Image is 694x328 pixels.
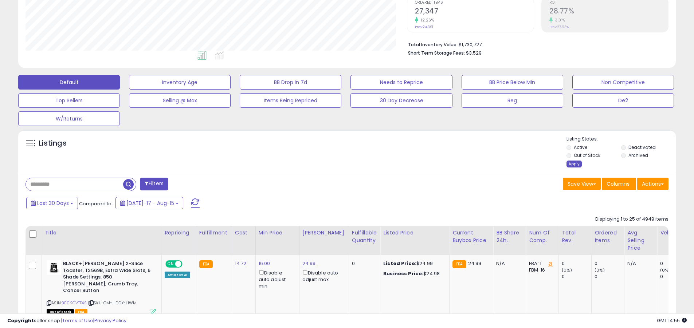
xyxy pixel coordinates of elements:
a: 16.00 [259,260,270,267]
div: FBM: 16 [529,267,553,273]
div: $24.99 [383,260,444,267]
div: Fulfillment [199,229,229,237]
button: Actions [637,178,668,190]
div: 0 [660,260,690,267]
h2: 28.77% [549,7,668,17]
div: Disable auto adjust max [302,269,343,283]
b: Short Term Storage Fees: [408,50,465,56]
label: Out of Stock [574,152,600,158]
small: FBA [199,260,213,268]
strong: Copyright [7,317,34,324]
div: Displaying 1 to 25 of 4949 items [595,216,668,223]
div: N/A [627,260,651,267]
div: seller snap | | [7,317,126,324]
li: $1,730,727 [408,40,663,48]
div: Apply [566,161,582,167]
small: Prev: 24,361 [415,25,433,29]
button: Default [18,75,120,90]
img: 31n2RYzJIbL._SL40_.jpg [47,260,61,275]
div: Amazon AI [165,272,190,278]
label: Archived [628,152,648,158]
div: 0 [562,260,591,267]
button: Needs to Reprice [350,75,452,90]
button: De2 [572,93,674,108]
div: 0 [660,273,690,280]
span: Ordered Items [415,1,534,5]
div: Listed Price [383,229,446,237]
small: FBA [452,260,466,268]
span: $3,529 [466,50,482,56]
button: [DATE]-17 - Aug-15 [115,197,183,209]
small: (0%) [595,267,605,273]
span: Compared to: [79,200,113,207]
div: BB Share 24h. [496,229,523,244]
small: 12.26% [418,17,434,23]
button: Columns [602,178,636,190]
button: BB Price Below Min [462,75,563,90]
div: Disable auto adjust min [259,269,294,290]
div: [PERSON_NAME] [302,229,346,237]
label: Active [574,144,587,150]
a: Privacy Policy [94,317,126,324]
p: Listing States: [566,136,676,143]
button: 30 Day Decrease [350,93,452,108]
b: Business Price: [383,270,423,277]
div: Title [45,229,158,237]
div: FBA: 1 [529,260,553,267]
b: BLACK+[PERSON_NAME] 2-Slice Toaster, T2569B, Extra Wide Slots, 6 Shade Settings, 850 [PERSON_NAME... [63,260,152,296]
span: ON [166,261,175,267]
small: 3.01% [553,17,565,23]
div: Min Price [259,229,296,237]
div: Velocity [660,229,687,237]
div: Avg Selling Price [627,229,654,252]
div: Num of Comp. [529,229,556,244]
div: 0 [562,273,591,280]
label: Deactivated [628,144,656,150]
button: Selling @ Max [129,93,231,108]
div: Current Buybox Price [452,229,490,244]
span: OFF [181,261,193,267]
span: [DATE]-17 - Aug-15 [126,199,174,207]
div: 0 [595,260,624,267]
div: Ordered Items [595,229,621,244]
small: (0%) [660,267,670,273]
b: Listed Price: [383,260,416,267]
a: B002CVTT4S [62,300,87,306]
span: | SKU: OM-HDDK-L1WM [88,300,137,306]
button: Top Sellers [18,93,120,108]
span: Columns [607,180,630,187]
span: ROI [549,1,668,5]
button: BB Drop in 7d [240,75,341,90]
button: Filters [140,178,168,190]
div: Cost [235,229,252,237]
b: Total Inventory Value: [408,42,458,48]
div: 0 [595,273,624,280]
button: Items Being Repriced [240,93,341,108]
button: Reg [462,93,563,108]
a: 24.99 [302,260,316,267]
small: Prev: 27.93% [549,25,569,29]
button: Save View [563,178,601,190]
div: Repricing [165,229,193,237]
div: Total Rev. [562,229,588,244]
button: Inventory Age [129,75,231,90]
span: Last 30 Days [37,199,69,207]
h5: Listings [39,138,67,149]
button: Non Competitive [572,75,674,90]
h2: 27,347 [415,7,534,17]
div: N/A [496,260,520,267]
span: 24.99 [468,260,482,267]
a: Terms of Use [62,317,93,324]
div: Fulfillable Quantity [352,229,377,244]
a: 14.72 [235,260,247,267]
button: Last 30 Days [26,197,78,209]
button: W/Returns [18,111,120,126]
div: $24.98 [383,270,444,277]
span: 2025-09-15 14:55 GMT [657,317,687,324]
small: (0%) [562,267,572,273]
div: 0 [352,260,375,267]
